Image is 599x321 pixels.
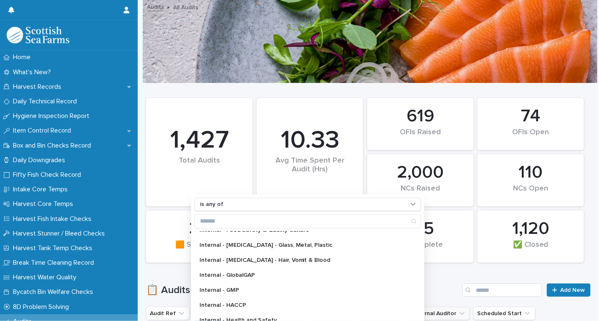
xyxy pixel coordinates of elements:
[10,98,83,105] p: Daily Technical Record
[492,241,570,258] div: ✅ Closed
[561,287,585,293] span: Add New
[492,162,570,183] div: 110
[200,272,408,278] p: Internal - GlobalGAP
[10,171,88,179] p: Fifty Fish Check Record
[10,186,74,193] p: Intake Core Temps
[10,127,78,135] p: Item Control Record
[463,283,542,297] input: Search
[271,156,349,183] div: Avg Time Spent Per Audit (Hrs)
[10,259,101,267] p: Break Time Cleaning Record
[382,106,460,127] div: 619
[10,303,76,311] p: 8D Problem Solving
[10,53,37,61] p: Home
[10,156,72,164] p: Daily Downgrades
[160,125,238,155] div: 1,427
[382,184,460,202] div: NCs Raised
[271,125,349,155] div: 10.33
[160,156,238,183] div: Total Audits
[200,302,408,308] p: Internal - HACCP
[382,128,460,145] div: OFIs Raised
[10,68,58,76] p: What's New?
[200,227,408,233] p: Internal - Food Safety & Quality Culture
[173,2,198,11] p: All Audits
[547,283,591,297] a: Add New
[146,284,459,296] h1: 📋 Audits
[147,2,164,11] a: Audits
[200,242,408,248] p: Internal - [MEDICAL_DATA] - Glass, Metal, Plastic
[492,218,570,239] div: 1,120
[10,83,68,91] p: Harvest Records
[492,128,570,145] div: OFIs Open
[473,307,536,320] button: Scheduled Start
[195,214,421,228] div: Search
[10,244,99,252] p: Harvest Tank Temp Checks
[10,142,98,150] p: Box and Bin Checks Record
[408,307,470,320] button: External Auditor
[10,288,100,296] p: Bycatch Bin Welfare Checks
[492,184,570,202] div: NCs Open
[10,112,96,120] p: Hygiene Inspection Report
[10,215,98,223] p: Harvest Fish Intake Checks
[200,287,408,293] p: Internal - GMP
[10,200,80,208] p: Harvest Core Temps
[195,215,421,228] input: Search
[200,201,223,208] p: is any of
[160,218,238,239] div: 39
[7,27,69,43] img: mMrefqRFQpe26GRNOUkG
[492,106,570,127] div: 74
[160,241,238,258] div: 🟧 Scheduled
[10,273,83,281] p: Harvest Water Quality
[146,307,190,320] button: Audit Ref
[200,257,408,263] p: Internal - [MEDICAL_DATA] - Hair, Vomit & Blood
[382,162,460,183] div: 2,000
[10,230,111,238] p: Harvest Stunner / Bleed Checks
